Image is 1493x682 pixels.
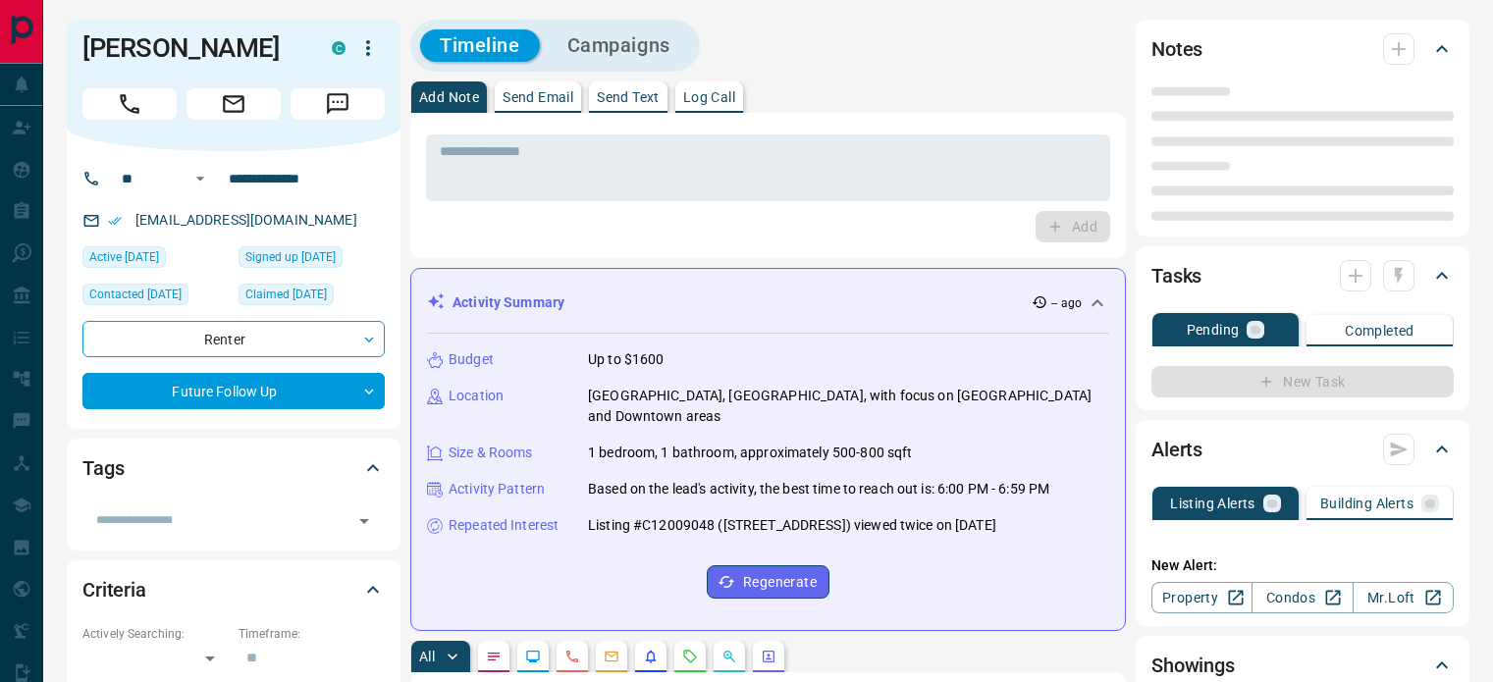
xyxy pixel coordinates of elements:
a: [EMAIL_ADDRESS][DOMAIN_NAME] [135,212,357,228]
h2: Tags [82,452,124,484]
span: Contacted [DATE] [89,285,182,304]
div: Alerts [1151,426,1454,473]
div: Sat May 07 2022 [239,246,385,274]
svg: Emails [604,649,619,664]
p: Size & Rooms [449,443,533,463]
p: Log Call [683,90,735,104]
svg: Listing Alerts [643,649,659,664]
p: Send Text [597,90,660,104]
svg: Requests [682,649,698,664]
svg: Email Verified [108,214,122,228]
div: Tue Sep 09 2025 [82,284,229,311]
p: Send Email [503,90,573,104]
p: New Alert: [1151,555,1454,576]
a: Mr.Loft [1353,582,1454,613]
p: [GEOGRAPHIC_DATA], [GEOGRAPHIC_DATA], with focus on [GEOGRAPHIC_DATA] and Downtown areas [588,386,1109,427]
p: Add Note [419,90,479,104]
p: Pending [1187,323,1240,337]
div: Activity Summary-- ago [427,285,1109,321]
h2: Tasks [1151,260,1201,291]
div: Tags [82,445,385,492]
svg: Opportunities [721,649,737,664]
p: Budget [449,349,494,370]
div: Future Follow Up [82,373,385,409]
button: Campaigns [548,29,690,62]
span: Email [187,88,281,120]
p: Based on the lead's activity, the best time to reach out is: 6:00 PM - 6:59 PM [588,479,1049,499]
svg: Agent Actions [761,649,776,664]
h2: Alerts [1151,434,1202,465]
span: Claimed [DATE] [245,285,327,304]
p: Timeframe: [239,625,385,643]
h2: Showings [1151,650,1235,681]
p: Building Alerts [1320,497,1413,510]
button: Regenerate [707,565,829,599]
h2: Notes [1151,33,1202,65]
p: Repeated Interest [449,515,559,536]
div: condos.ca [332,41,346,55]
button: Open [350,507,378,535]
div: Criteria [82,566,385,613]
svg: Lead Browsing Activity [525,649,541,664]
h1: [PERSON_NAME] [82,32,302,64]
p: -- ago [1051,294,1082,312]
div: Mon Aug 25 2025 [239,284,385,311]
p: Listing Alerts [1170,497,1255,510]
span: Message [291,88,385,120]
button: Timeline [420,29,540,62]
span: Call [82,88,177,120]
span: Signed up [DATE] [245,247,336,267]
h2: Criteria [82,574,146,605]
div: Renter [82,321,385,357]
p: Listing #C12009048 ([STREET_ADDRESS]) viewed twice on [DATE] [588,515,996,536]
div: Fri Sep 05 2025 [82,246,229,274]
p: All [419,650,435,663]
p: Activity Pattern [449,479,545,499]
a: Condos [1252,582,1353,613]
p: 1 bedroom, 1 bathroom, approximately 500-800 sqft [588,443,912,463]
p: Location [449,386,504,406]
a: Property [1151,582,1253,613]
span: Active [DATE] [89,247,159,267]
div: Notes [1151,26,1454,73]
p: Up to $1600 [588,349,664,370]
div: Tasks [1151,252,1454,299]
svg: Calls [564,649,580,664]
p: Completed [1345,324,1414,338]
button: Open [188,167,212,190]
p: Activity Summary [453,292,564,313]
p: Actively Searching: [82,625,229,643]
svg: Notes [486,649,502,664]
